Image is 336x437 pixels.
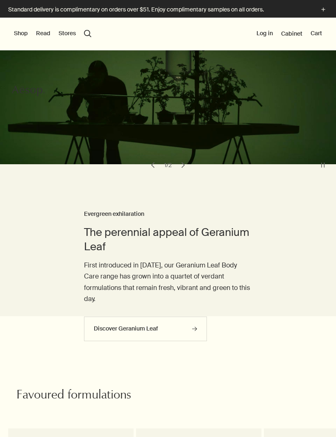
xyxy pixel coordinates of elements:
button: previous slide [147,159,159,171]
button: Standard delivery is complimentary on orders over $51. Enjoy complimentary samples on all orders. [8,5,328,14]
nav: primary [14,18,91,50]
h2: Favoured formulations [16,388,168,404]
button: Open search [84,30,91,37]
button: Stores [59,29,76,38]
div: 1 / 2 [162,161,174,169]
button: next slide [177,159,189,171]
p: Standard delivery is complimentary on orders over $51. Enjoy complimentary samples on all orders. [8,5,311,14]
h3: Evergreen exhilaration [84,209,252,219]
button: Cart [311,29,322,38]
svg: Aesop [12,85,45,97]
button: Shop [14,29,28,38]
a: Discover Geranium Leaf [84,317,207,341]
p: First introduced in [DATE], our Geranium Leaf Body Care range has grown into a quartet of verdant... [84,260,252,304]
h2: The perennial appeal of Geranium Leaf [84,225,252,254]
button: pause [317,159,329,171]
button: Read [36,29,50,38]
a: Aesop [12,85,45,99]
a: Cabinet [281,30,302,37]
nav: supplementary [257,18,322,50]
button: Log in [257,29,273,38]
